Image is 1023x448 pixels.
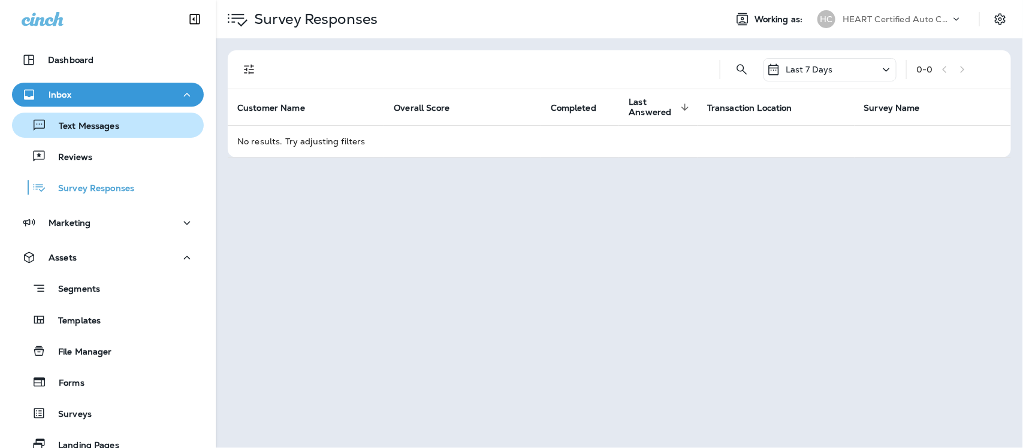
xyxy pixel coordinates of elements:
[49,90,71,99] p: Inbox
[46,409,92,420] p: Surveys
[47,378,85,389] p: Forms
[394,103,449,113] span: Overall Score
[249,10,378,28] p: Survey Responses
[707,103,792,113] span: Transaction Location
[551,103,596,113] span: Completed
[47,121,119,132] p: Text Messages
[394,102,465,113] span: Overall Score
[46,183,134,195] p: Survey Responses
[228,125,1011,157] td: No results. Try adjusting filters
[49,253,77,262] p: Assets
[629,97,677,117] span: Last Answered
[12,144,204,169] button: Reviews
[12,175,204,200] button: Survey Responses
[12,370,204,395] button: Forms
[12,48,204,72] button: Dashboard
[12,401,204,426] button: Surveys
[12,113,204,138] button: Text Messages
[46,152,92,164] p: Reviews
[178,7,212,31] button: Collapse Sidebar
[49,218,90,228] p: Marketing
[864,102,936,113] span: Survey Name
[12,307,204,332] button: Templates
[817,10,835,28] div: HC
[12,211,204,235] button: Marketing
[46,347,112,358] p: File Manager
[864,103,921,113] span: Survey Name
[46,284,100,296] p: Segments
[755,14,805,25] span: Working as:
[786,65,833,74] p: Last 7 Days
[237,103,305,113] span: Customer Name
[48,55,93,65] p: Dashboard
[707,102,808,113] span: Transaction Location
[12,338,204,364] button: File Manager
[237,57,261,81] button: Filters
[12,246,204,270] button: Assets
[916,65,933,74] div: 0 - 0
[551,102,612,113] span: Completed
[989,8,1011,30] button: Settings
[629,97,693,117] span: Last Answered
[843,14,950,24] p: HEART Certified Auto Care
[730,57,754,81] button: Search Survey Responses
[12,83,204,107] button: Inbox
[46,316,101,327] p: Templates
[12,276,204,301] button: Segments
[237,102,321,113] span: Customer Name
